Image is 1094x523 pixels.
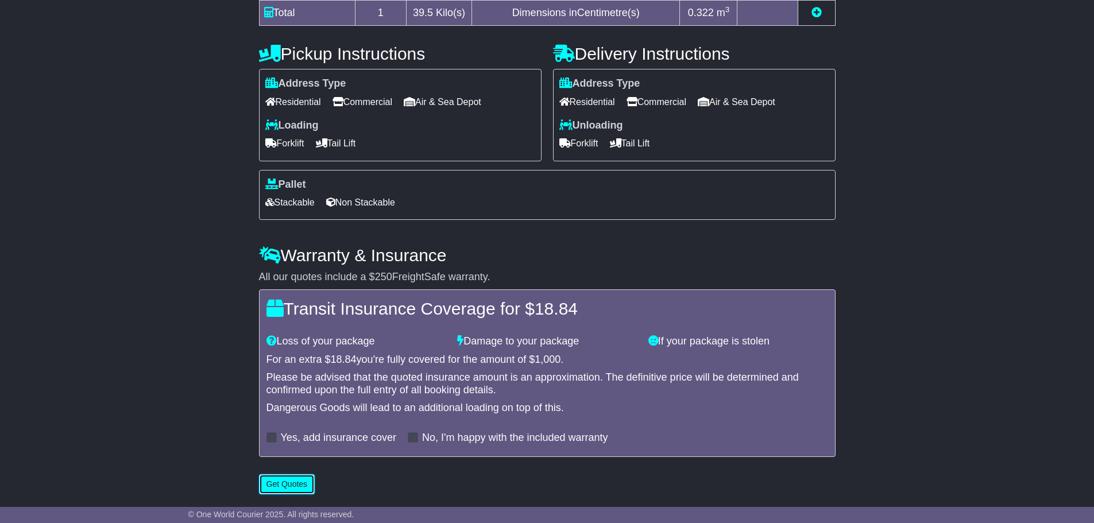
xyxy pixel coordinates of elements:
[559,93,615,111] span: Residential
[259,1,355,26] td: Total
[406,1,471,26] td: Kilo(s)
[698,93,775,111] span: Air & Sea Depot
[688,7,714,18] span: 0.322
[266,299,828,318] h4: Transit Insurance Coverage for $
[627,93,686,111] span: Commercial
[326,193,395,211] span: Non Stackable
[331,354,357,365] span: 18.84
[261,335,452,348] div: Loss of your package
[811,7,822,18] a: Add new item
[259,271,836,284] div: All our quotes include a $ FreightSafe warranty.
[259,474,315,494] button: Get Quotes
[375,271,392,282] span: 250
[265,134,304,152] span: Forklift
[266,371,828,396] div: Please be advised that the quoted insurance amount is an approximation. The definitive price will...
[266,354,828,366] div: For an extra $ you're fully covered for the amount of $ .
[265,179,306,191] label: Pallet
[559,78,640,90] label: Address Type
[413,7,433,18] span: 39.5
[422,432,608,444] label: No, I'm happy with the included warranty
[559,134,598,152] span: Forklift
[333,93,392,111] span: Commercial
[404,93,481,111] span: Air & Sea Depot
[265,78,346,90] label: Address Type
[259,44,542,63] h4: Pickup Instructions
[265,119,319,132] label: Loading
[451,335,643,348] div: Damage to your package
[188,510,354,519] span: © One World Courier 2025. All rights reserved.
[535,299,578,318] span: 18.84
[610,134,650,152] span: Tail Lift
[535,354,560,365] span: 1,000
[355,1,406,26] td: 1
[559,119,623,132] label: Unloading
[471,1,680,26] td: Dimensions in Centimetre(s)
[725,5,730,14] sup: 3
[265,193,315,211] span: Stackable
[553,44,836,63] h4: Delivery Instructions
[643,335,834,348] div: If your package is stolen
[316,134,356,152] span: Tail Lift
[265,93,321,111] span: Residential
[266,402,828,414] div: Dangerous Goods will lead to an additional loading on top of this.
[717,7,730,18] span: m
[281,432,396,444] label: Yes, add insurance cover
[259,246,836,265] h4: Warranty & Insurance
